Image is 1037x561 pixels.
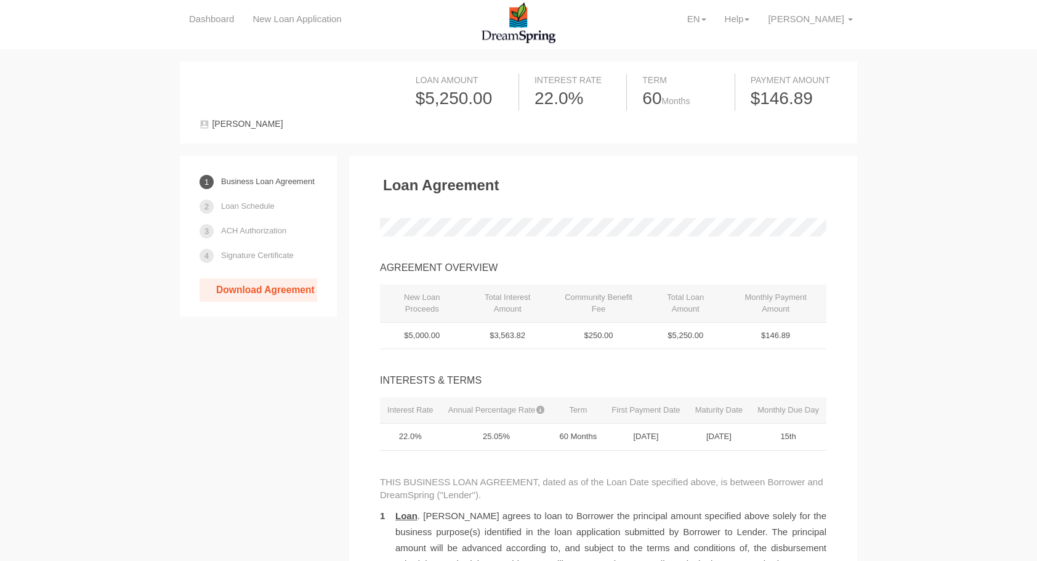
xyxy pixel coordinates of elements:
[535,86,621,111] div: 22.0%
[380,261,826,275] div: AGREEMENT OVERVIEW
[552,397,604,424] th: Term
[646,285,725,322] th: Total Loan Amount
[380,424,441,451] td: 22.0%
[552,424,604,451] td: 60 Months
[380,475,826,502] p: THIS BUSINESS LOAN AGREEMENT, dated as of the Loan Date specified above, is between Borrower and ...
[688,397,750,424] th: Maturity Date
[212,119,283,129] span: [PERSON_NAME]
[221,220,286,241] a: ACH Authorization
[464,322,551,349] td: $3,563.82
[750,397,826,424] th: Monthly Due Day
[646,322,725,349] td: $5,250.00
[535,74,621,86] div: Interest Rate
[441,397,552,424] th: Annual Percentage Rate
[751,74,837,86] div: Payment Amount
[200,119,209,129] img: user-1c9fd2761cee6e1c551a576fc8a3eb88bdec9f05d7f3aff15e6bd6b6821838cb.svg
[416,74,514,86] div: Loan Amount
[380,322,464,349] td: $5,000.00
[768,14,844,24] span: [PERSON_NAME]
[395,511,418,521] u: Loan
[464,285,551,322] th: Total Interest Amount
[380,397,441,424] th: Interest Rate
[380,374,826,388] div: INTERESTS & TERMS
[661,96,690,106] span: Months
[383,177,499,193] h3: Loan Agreement
[604,397,687,424] th: First Payment Date
[750,424,826,451] td: 15th
[441,424,552,451] td: 25.05%
[688,424,750,451] td: [DATE]
[221,244,294,266] a: Signature Certificate
[642,74,729,86] div: Term
[725,285,826,322] th: Monthly Payment Amount
[551,322,647,349] td: $250.00
[380,285,464,322] th: New Loan Proceeds
[751,86,837,111] div: $146.89
[642,86,729,111] div: 60
[551,285,647,322] th: Community Benefit Fee
[416,86,514,111] div: $5,250.00
[221,195,275,217] a: Loan Schedule
[200,278,317,302] a: Download Agreement
[604,424,687,451] td: [DATE]
[725,322,826,349] td: $146.89
[221,171,315,192] a: Business Loan Agreement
